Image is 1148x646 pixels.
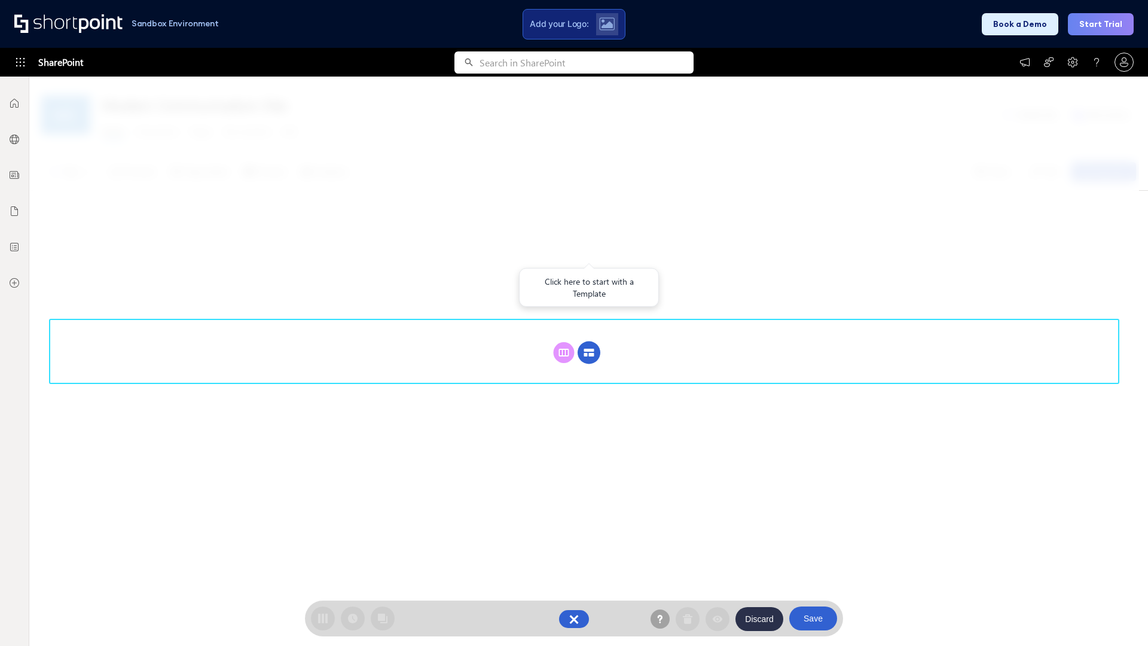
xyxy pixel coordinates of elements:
button: Start Trial [1068,13,1134,35]
button: Save [789,607,837,630]
span: SharePoint [38,48,83,77]
span: Add your Logo: [530,19,588,29]
button: Book a Demo [982,13,1058,35]
img: Upload logo [599,17,615,31]
iframe: Chat Widget [1088,589,1148,646]
button: Discard [735,607,783,631]
h1: Sandbox Environment [132,20,219,27]
input: Search in SharePoint [480,51,694,74]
